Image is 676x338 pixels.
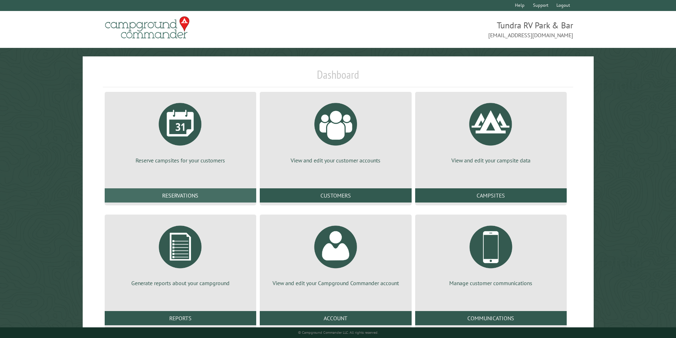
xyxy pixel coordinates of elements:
[105,188,256,203] a: Reservations
[424,279,558,287] p: Manage customer communications
[424,220,558,287] a: Manage customer communications
[113,220,248,287] a: Generate reports about your campground
[298,330,378,335] small: © Campground Commander LLC. All rights reserved.
[268,156,403,164] p: View and edit your customer accounts
[338,20,573,39] span: Tundra RV Park & Bar [EMAIL_ADDRESS][DOMAIN_NAME]
[113,279,248,287] p: Generate reports about your campground
[415,311,567,325] a: Communications
[424,98,558,164] a: View and edit your campsite data
[260,311,411,325] a: Account
[113,98,248,164] a: Reserve campsites for your customers
[424,156,558,164] p: View and edit your campsite data
[268,279,403,287] p: View and edit your Campground Commander account
[103,68,573,87] h1: Dashboard
[260,188,411,203] a: Customers
[268,220,403,287] a: View and edit your Campground Commander account
[103,14,192,41] img: Campground Commander
[415,188,567,203] a: Campsites
[105,311,256,325] a: Reports
[268,98,403,164] a: View and edit your customer accounts
[113,156,248,164] p: Reserve campsites for your customers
